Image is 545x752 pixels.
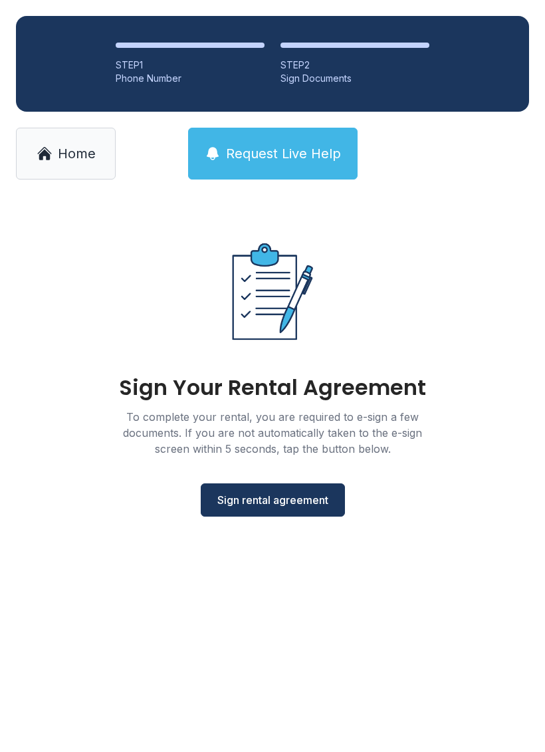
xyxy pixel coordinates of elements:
div: STEP 2 [280,59,429,72]
div: Phone Number [116,72,265,85]
div: STEP 1 [116,59,265,72]
div: Sign Documents [280,72,429,85]
span: Home [58,144,96,163]
div: Sign Your Rental Agreement [119,377,426,398]
img: Rental agreement document illustration [203,222,342,361]
div: To complete your rental, you are required to e-sign a few documents. If you are not automatically... [106,409,439,457]
span: Sign rental agreement [217,492,328,508]
span: Request Live Help [226,144,341,163]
